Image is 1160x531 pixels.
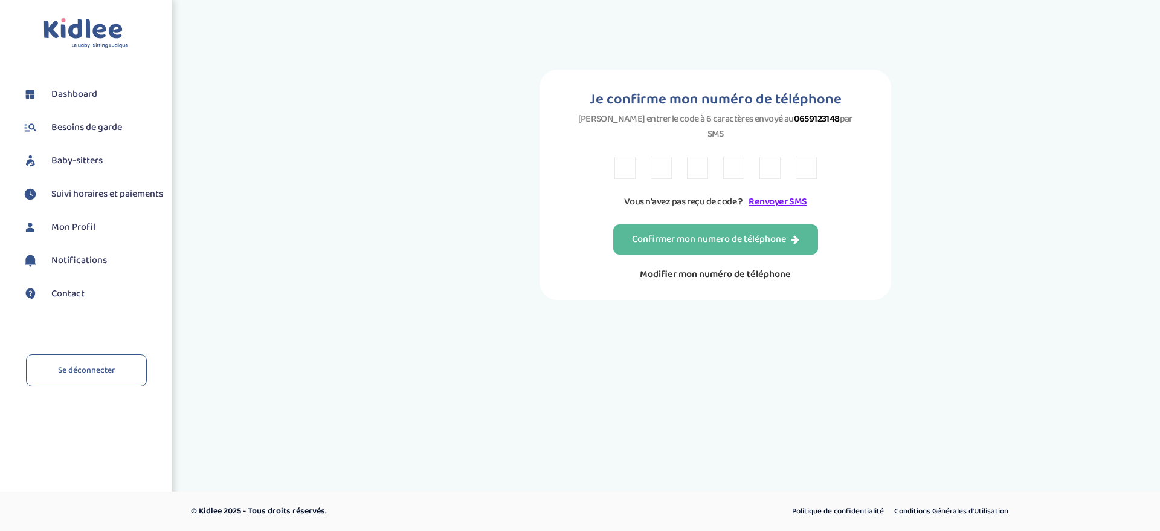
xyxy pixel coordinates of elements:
[576,88,855,111] h1: Je confirme mon numéro de téléphone
[21,218,163,236] a: Mon Profil
[576,111,855,142] p: [PERSON_NAME] entrer le code à 6 caractères envoyé au par SMS
[21,119,39,137] img: besoin.svg
[21,218,39,236] img: profil.svg
[788,504,888,520] a: Politique de confidentialité
[613,224,818,255] button: Confirmer mon numero de téléphone
[51,120,122,135] span: Besoins de garde
[51,287,85,301] span: Contact
[21,185,39,203] img: suivihoraire.svg
[21,285,39,303] img: contact.svg
[21,85,39,103] img: dashboard.svg
[21,252,163,270] a: Notifications
[21,152,163,170] a: Baby-sitters
[51,154,103,168] span: Baby-sitters
[614,194,817,209] p: Vous n'avez pas reçu de code ?
[26,354,147,386] a: Se déconnecter
[613,267,818,282] a: Modifier mon numéro de téléphone
[51,253,107,268] span: Notifications
[21,185,163,203] a: Suivi horaires et paiements
[21,85,163,103] a: Dashboard
[51,87,97,102] span: Dashboard
[749,194,807,209] a: Renvoyer SMS
[191,505,631,518] p: © Kidlee 2025 - Tous droits réservés.
[21,119,163,137] a: Besoins de garde
[794,111,840,126] strong: 0659123148
[51,187,163,201] span: Suivi horaires et paiements
[21,252,39,270] img: notification.svg
[890,504,1013,520] a: Conditions Générales d’Utilisation
[21,152,39,170] img: babysitters.svg
[21,285,163,303] a: Contact
[632,233,799,247] div: Confirmer mon numero de téléphone
[43,18,129,49] img: logo.svg
[51,220,95,235] span: Mon Profil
